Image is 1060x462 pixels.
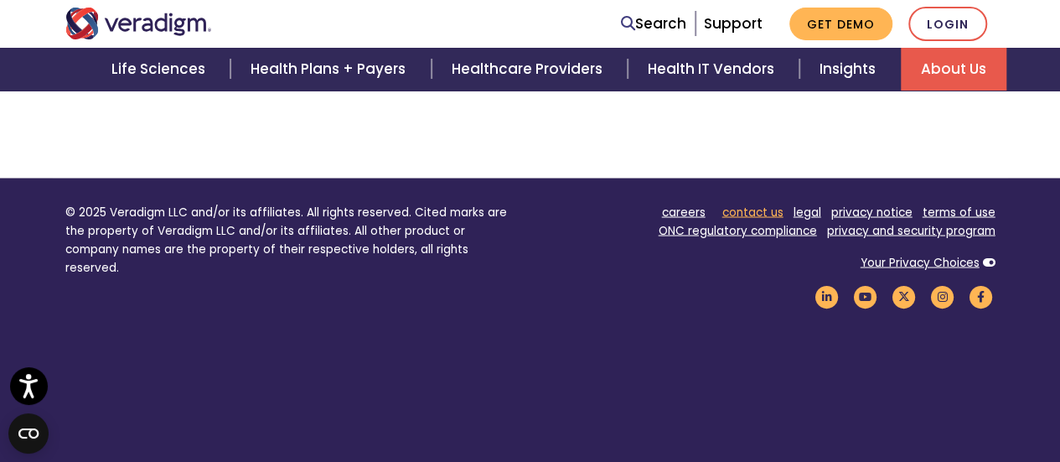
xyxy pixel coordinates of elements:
a: Health IT Vendors [628,48,799,91]
a: About Us [901,48,1006,91]
a: Life Sciences [91,48,230,91]
a: privacy and security program [827,222,995,238]
a: Veradigm Twitter Link [890,288,918,304]
a: Your Privacy Choices [861,254,980,270]
a: legal [794,204,821,220]
a: ONC regulatory compliance [659,222,817,238]
a: Search [621,13,686,35]
a: Veradigm Instagram Link [928,288,957,304]
p: © 2025 Veradigm LLC and/or its affiliates. All rights reserved. Cited marks are the property of V... [65,203,518,276]
a: privacy notice [831,204,913,220]
img: Veradigm logo [65,8,212,39]
a: terms of use [923,204,995,220]
a: Get Demo [789,8,892,40]
button: Open CMP widget [8,413,49,454]
a: Insights [799,48,901,91]
a: Healthcare Providers [432,48,628,91]
a: Veradigm YouTube Link [851,288,880,304]
a: careers [662,204,706,220]
a: Support [704,13,763,34]
a: contact us [722,204,783,220]
a: Login [908,7,987,41]
a: Health Plans + Payers [230,48,431,91]
a: Veradigm Facebook Link [967,288,995,304]
a: Veradigm LinkedIn Link [813,288,841,304]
